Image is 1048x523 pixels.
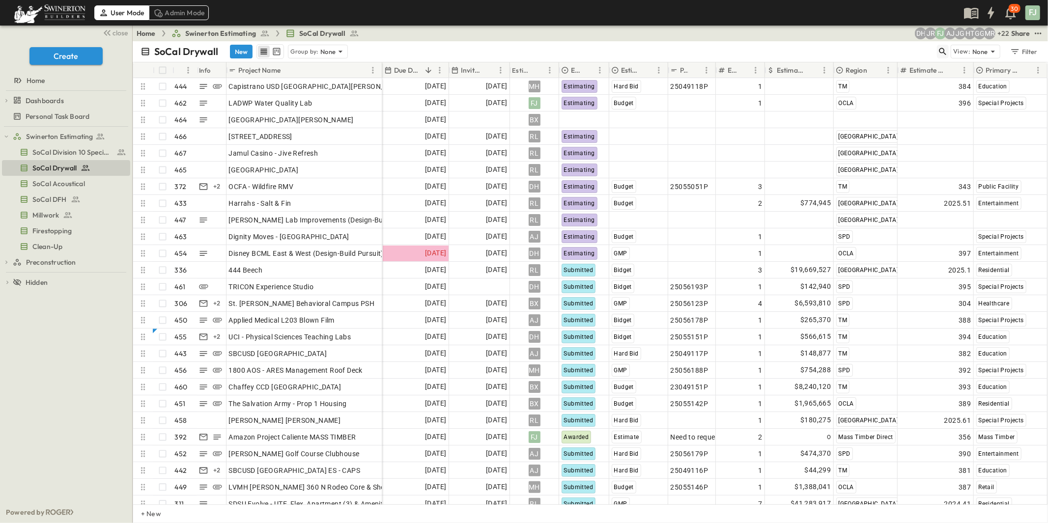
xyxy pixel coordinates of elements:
[486,181,507,192] span: [DATE]
[979,200,1019,207] span: Entertainment
[839,183,848,190] span: TM
[425,97,446,109] span: [DATE]
[948,65,959,76] button: Sort
[529,348,540,359] div: AJ
[758,299,762,308] span: 4
[1021,65,1032,76] button: Sort
[959,349,971,358] span: 382
[529,81,540,92] div: MH
[423,65,434,76] button: Sort
[564,100,595,107] span: Estimating
[758,232,762,242] span: 1
[175,282,186,292] p: 461
[642,65,653,76] button: Sort
[614,250,627,257] span: GMP
[839,317,848,324] span: TM
[425,131,446,142] span: [DATE]
[839,100,854,107] span: OCLA
[32,179,85,189] span: SoCal Acoustical
[777,65,806,75] p: Estimate Amount
[564,183,595,190] span: Estimating
[839,333,848,340] span: TM
[2,160,130,176] div: SoCal Drywalltest
[839,267,899,274] span: [GEOGRAPHIC_DATA]
[182,64,194,76] button: Menu
[614,317,632,324] span: Bidget
[964,28,976,39] div: Haaris Tahmas (haaris.tahmas@swinerton.com)
[175,98,187,108] p: 462
[486,97,507,109] span: [DATE]
[959,64,970,76] button: Menu
[211,331,223,343] div: + 2
[486,348,507,359] span: [DATE]
[979,267,1010,274] span: Residential
[614,233,634,240] span: Budget
[2,109,130,124] div: Personal Task Boardtest
[979,250,1019,257] span: Entertainment
[959,299,971,308] span: 304
[979,283,1024,290] span: Special Projects
[149,5,209,20] div: Admin Mode
[290,47,318,56] p: Group by:
[1011,28,1030,38] div: Share
[839,133,899,140] span: [GEOGRAPHIC_DATA]
[320,47,336,56] p: None
[229,248,384,258] span: Disney BCML East & West (Design-Build Pursuit)
[758,265,762,275] span: 3
[564,133,595,140] span: Estimating
[2,207,130,223] div: Millworktest
[2,192,130,207] div: SoCal DFHtest
[29,47,103,65] button: Create
[564,166,595,173] span: Estimating
[26,111,89,121] span: Personal Task Board
[925,28,936,39] div: Joshua Russell (joshua.russell@swinerton.com)
[32,194,67,204] span: SoCal DFH
[495,64,507,76] button: Menu
[614,267,632,274] span: Bidget
[175,198,187,208] p: 433
[486,264,507,275] span: [DATE]
[26,132,93,141] span: Swinerton Estimating
[270,46,283,57] button: kanban view
[979,333,1008,340] span: Education
[614,83,639,90] span: Hard Bid
[27,76,45,85] span: Home
[425,114,446,125] span: [DATE]
[99,26,130,39] button: close
[701,64,712,76] button: Menu
[175,215,186,225] p: 447
[800,331,831,342] span: $566,615
[238,65,281,75] p: Project Name
[175,332,187,342] p: 455
[425,181,446,192] span: [DATE]
[839,350,848,357] span: TM
[229,115,354,125] span: [GEOGRAPHIC_DATA][PERSON_NAME]
[979,83,1008,90] span: Education
[529,264,540,276] div: RL
[176,65,187,76] button: Sort
[175,148,187,158] p: 467
[529,331,540,343] div: DH
[758,332,762,342] span: 1
[367,64,379,76] button: Menu
[529,164,540,176] div: RL
[1006,45,1040,58] button: Filter
[564,217,595,223] span: Estimating
[979,233,1024,240] span: Special Projects
[175,82,187,91] p: 444
[32,210,59,220] span: Millwork
[621,65,640,75] p: Estimate Type
[529,197,540,209] div: RL
[614,350,639,357] span: Hard Bid
[175,115,187,125] p: 464
[199,56,211,84] div: Info
[425,314,446,326] span: [DATE]
[979,317,1024,324] span: Special Projects
[425,348,446,359] span: [DATE]
[1010,46,1038,57] div: Filter
[2,254,130,270] div: Preconstructiontest
[583,65,594,76] button: Sort
[461,65,482,75] p: Invite Date
[846,65,867,75] p: Region
[137,28,156,38] a: Home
